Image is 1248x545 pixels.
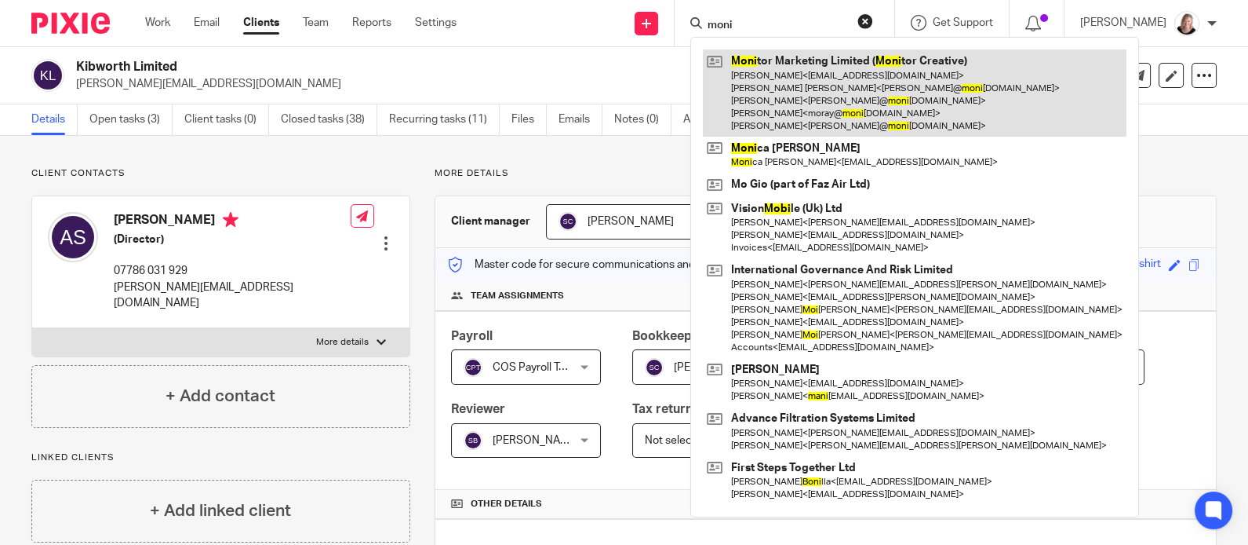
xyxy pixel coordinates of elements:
h4: + Add contact [166,384,275,408]
a: Open tasks (3) [89,104,173,135]
a: Work [145,15,170,31]
span: Team assignments [471,290,564,302]
span: Other details [471,498,542,510]
span: [PERSON_NAME] [588,216,674,227]
img: svg%3E [31,59,64,92]
img: svg%3E [645,358,664,377]
p: Linked clients [31,452,410,464]
a: Team [303,15,329,31]
p: More details [316,336,369,349]
a: Closed tasks (38) [281,104,377,135]
img: K%20Garrattley%20headshot%20black%20top%20cropped.jpg [1174,11,1199,36]
i: Primary [223,212,238,228]
span: Payroll [451,330,493,342]
a: Audit logs [683,104,744,135]
a: Emails [559,104,602,135]
img: svg%3E [559,212,577,231]
a: Recurring tasks (11) [389,104,500,135]
p: [PERSON_NAME][EMAIL_ADDRESS][DOMAIN_NAME] [76,76,1003,92]
p: [PERSON_NAME] [1080,15,1166,31]
img: svg%3E [464,358,482,377]
p: 07786 031 929 [114,263,351,279]
p: Client contacts [31,167,410,180]
a: Email [194,15,220,31]
a: Clients [243,15,279,31]
a: Settings [415,15,457,31]
h2: Kibworth Limited [76,59,818,75]
span: Bookkeeper [632,330,704,342]
a: Client tasks (0) [184,104,269,135]
p: [PERSON_NAME][EMAIL_ADDRESS][DOMAIN_NAME] [114,280,351,312]
span: [PERSON_NAME] [493,435,579,446]
span: Reviewer [451,403,505,415]
span: COS Payroll Team [493,362,580,373]
h5: (Director) [114,232,351,247]
a: Notes (0) [614,104,671,135]
span: Get Support [933,17,993,28]
h4: + Add linked client [150,499,291,523]
h4: [PERSON_NAME] [114,212,351,232]
input: Search [706,19,847,33]
img: svg%3E [48,212,98,262]
a: Details [31,104,78,135]
span: Tax return [632,403,693,415]
p: Master code for secure communications and files [447,257,718,272]
a: Files [511,104,547,135]
p: More details [435,167,1217,180]
span: [PERSON_NAME] [674,362,760,373]
img: svg%3E [464,431,482,450]
h3: Client manager [451,214,530,229]
a: Reports [352,15,391,31]
span: Not selected [645,435,708,446]
img: Pixie [31,13,110,34]
button: Clear [857,13,873,29]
